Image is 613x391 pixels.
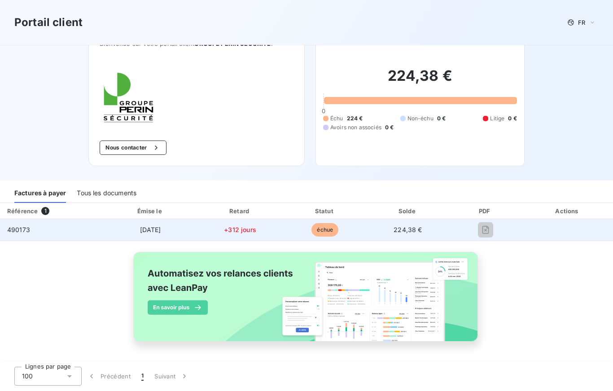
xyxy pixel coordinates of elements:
span: 1 [141,372,144,381]
span: Litige [490,114,504,123]
span: +312 jours [224,226,256,233]
span: 1 [41,207,49,215]
button: Suivant [149,367,194,386]
div: Retard [199,206,281,215]
span: Non-échu [407,114,433,123]
span: 0 € [385,123,394,132]
img: Company logo [100,69,157,126]
button: 1 [136,367,149,386]
span: 224 € [347,114,363,123]
div: Statut [285,206,365,215]
span: 0 € [508,114,517,123]
div: Factures à payer [14,184,66,203]
img: banner [125,246,488,357]
div: Émise le [105,206,195,215]
button: Précédent [82,367,136,386]
div: Actions [524,206,611,215]
span: 100 [22,372,33,381]
span: 0 [322,107,325,114]
span: [DATE] [140,226,161,233]
h2: 224,38 € [323,67,517,94]
span: Avoirs non associés [330,123,381,132]
button: Nous contacter [100,141,166,155]
span: FR [578,19,585,26]
div: Tous les documents [77,184,136,203]
span: 490173 [7,226,30,233]
span: Échu [330,114,343,123]
div: PDF [451,206,521,215]
div: Solde [369,206,447,215]
div: Référence [7,207,38,215]
h3: Portail client [14,14,83,31]
span: 0 € [437,114,446,123]
span: 224,38 € [394,226,422,233]
span: échue [311,223,338,237]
